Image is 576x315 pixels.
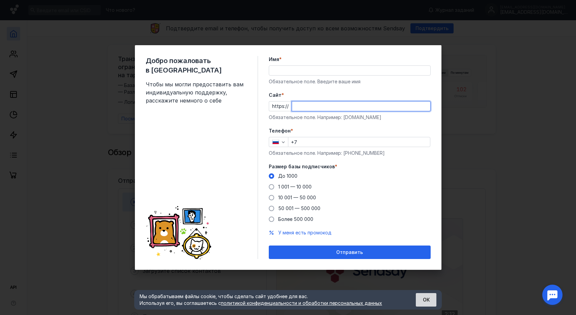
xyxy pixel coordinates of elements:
button: Отправить [269,246,431,259]
span: Cайт [269,92,282,98]
span: У меня есть промокод [278,230,332,235]
span: Размер базы подписчиков [269,163,335,170]
span: До 1000 [278,173,297,179]
span: Телефон [269,127,291,134]
span: Более 500 000 [278,216,313,222]
span: 1 001 — 10 000 [278,184,312,190]
span: 10 001 — 50 000 [278,195,316,200]
span: Чтобы мы могли предоставить вам индивидуальную поддержку, расскажите немного о себе [146,80,247,105]
span: 50 001 — 500 000 [278,205,320,211]
span: Имя [269,56,279,63]
div: Обязательное поле. Например: [DOMAIN_NAME] [269,114,431,121]
button: ОК [416,293,436,307]
a: политикой конфиденциальности и обработки персональных данных [221,300,382,306]
div: Обязательное поле. Введите ваше имя [269,78,431,85]
button: У меня есть промокод [278,229,332,236]
span: Добро пожаловать в [GEOGRAPHIC_DATA] [146,56,247,75]
div: Обязательное поле. Например: [PHONE_NUMBER] [269,150,431,156]
div: Мы обрабатываем файлы cookie, чтобы сделать сайт удобнее для вас. Используя его, вы соглашаетесь c [140,293,399,307]
span: Отправить [336,250,363,255]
